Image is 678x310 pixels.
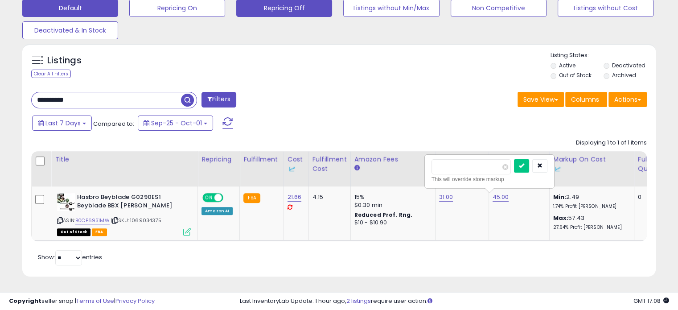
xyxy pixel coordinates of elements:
span: Last 7 Days [45,119,81,128]
a: Terms of Use [76,297,114,305]
button: Deactivated & In Stock [22,21,118,39]
label: Out of Stock [559,71,592,79]
span: Compared to: [93,120,134,128]
div: Fulfillable Quantity [638,155,669,174]
button: Save View [518,92,564,107]
span: FBA [92,228,107,236]
a: Privacy Policy [115,297,155,305]
img: InventoryLab Logo [288,165,296,174]
div: Last InventoryLab Update: 1 hour ago, require user action. [240,297,669,306]
button: Columns [565,92,607,107]
span: Show: entries [38,253,102,261]
span: OFF [222,194,236,202]
div: Repricing [201,155,236,164]
div: $10 - $10.90 [354,219,428,227]
th: The percentage added to the cost of goods (COGS) that forms the calculator for Min & Max prices. [549,151,634,186]
div: Displaying 1 to 1 of 1 items [576,139,647,147]
h5: Listings [47,54,82,67]
div: This will override store markup [431,175,547,184]
div: Amazon Fees [354,155,431,164]
div: Fulfillment [243,155,279,164]
span: All listings that are currently out of stock and unavailable for purchase on Amazon [57,228,90,236]
b: Min: [553,193,567,201]
span: Columns [571,95,599,104]
label: Archived [612,71,636,79]
label: Active [559,62,575,69]
div: seller snap | | [9,297,155,306]
a: 31.00 [439,193,453,202]
div: Markup on Cost [553,155,630,174]
span: ON [203,194,214,202]
a: 21.66 [288,193,302,202]
small: FBA [243,193,260,203]
button: Sep-25 - Oct-01 [138,116,213,131]
div: $0.30 min [354,201,428,209]
span: | SKU: 1069034375 [111,217,161,224]
a: 45.00 [493,193,509,202]
div: Title [55,155,194,164]
div: 4.15 [312,193,344,201]
div: Cost [288,155,305,174]
a: B0CP69S1MW [75,217,110,224]
button: Actions [608,92,647,107]
div: 2.49 [553,193,627,210]
img: InventoryLab Logo [553,165,562,174]
span: Sep-25 - Oct-01 [151,119,202,128]
div: Some or all of the values in this column are provided from Inventory Lab. [288,164,305,174]
b: Max: [553,214,569,222]
p: Listing States: [551,51,656,60]
button: Last 7 Days [32,116,92,131]
img: 51oQZ8ETzbL._SL40_.jpg [57,193,75,211]
div: Amazon AI [201,207,233,215]
button: Filters [201,92,236,107]
div: 15% [354,193,428,201]
span: 2025-10-9 17:08 GMT [633,297,669,305]
b: Reduced Prof. Rng. [354,211,413,219]
label: Deactivated [612,62,645,69]
p: 27.64% Profit [PERSON_NAME] [553,224,627,231]
a: 2 listings [346,297,371,305]
strong: Copyright [9,297,41,305]
div: 0 [638,193,666,201]
small: Amazon Fees. [354,164,360,172]
div: ASIN: [57,193,191,235]
div: Some or all of the values in this column are provided from Inventory Lab. [553,164,630,174]
div: 57.43 [553,214,627,231]
p: 1.74% Profit [PERSON_NAME] [553,203,627,210]
div: Fulfillment Cost [312,155,347,174]
div: Clear All Filters [31,70,71,78]
b: Hasbro Beyblade G0290ES1 Beyblade BBX [PERSON_NAME] [77,193,185,212]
